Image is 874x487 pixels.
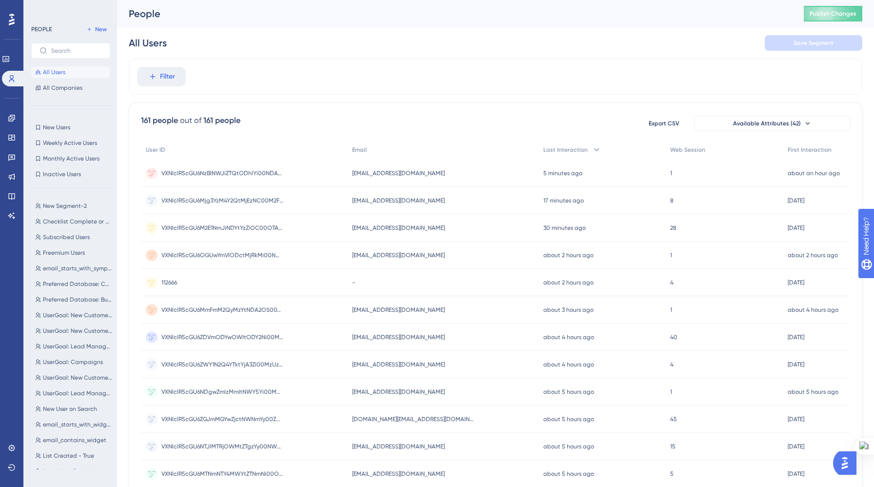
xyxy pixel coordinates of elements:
[160,71,175,82] span: Filter
[129,36,167,50] div: All Users
[670,333,677,341] span: 40
[137,67,186,86] button: Filter
[31,309,116,321] button: UserGoal: New Customers, Lead Management
[161,470,283,478] span: VXNlclR5cGU6MTNmNTY4MWYtZTNmNi00OTdhLThlYjktZDMxNDExMDgwNTcy
[43,139,97,147] span: Weekly Active Users
[43,358,103,366] span: UserGoal: Campaigns
[31,278,116,290] button: Preferred Database: Consumer
[31,122,110,133] button: New Users
[43,84,82,92] span: All Companies
[43,421,112,428] span: email_starts_with_widget
[161,224,283,232] span: VXNlclR5cGU6M2E1NmJiNDYtYzZiOC00OTAyLWE1ODEtMWEwZmYwNTNmZTE3
[733,120,801,127] span: Available Attributes (42)
[670,306,672,314] span: 1
[352,361,445,368] span: [EMAIL_ADDRESS][DOMAIN_NAME]
[352,306,445,314] span: [EMAIL_ADDRESS][DOMAIN_NAME]
[43,218,112,225] span: Checklist Complete or Dismissed
[31,341,116,352] button: UserGoal: Lead Management, Campaigns
[161,197,283,204] span: VXNlclR5cGU6Mjg3YzM4Y2QtMjEzNC00M2FmLWEyYjctOTBjOGNjNDJhNTVj
[161,306,283,314] span: VXNlclR5cGU6MmFmM2QyMzYtNDA2OS00YjUwLTg5NGItMzk0YTg2MzNkNDMw
[788,334,804,341] time: [DATE]
[788,443,804,450] time: [DATE]
[51,47,102,54] input: Search
[352,333,445,341] span: [EMAIL_ADDRESS][DOMAIN_NAME]
[543,306,594,313] time: about 3 hours ago
[543,334,594,341] time: about 4 hours ago
[543,388,594,395] time: about 5 hours ago
[31,419,116,430] button: email_starts_with_widget
[43,343,112,350] span: UserGoal: Lead Management, Campaigns
[788,306,838,313] time: about 4 hours ago
[833,448,862,478] iframe: UserGuiding AI Assistant Launcher
[788,279,804,286] time: [DATE]
[670,251,672,259] span: 1
[43,155,99,162] span: Monthly Active Users
[146,146,165,154] span: User ID
[31,66,110,78] button: All Users
[794,39,834,47] span: Save Segment
[352,279,355,286] span: -
[543,470,594,477] time: about 5 hours ago
[670,415,677,423] span: 45
[43,452,94,460] span: List Created - True
[788,224,804,231] time: [DATE]
[788,252,838,259] time: about 2 hours ago
[670,169,672,177] span: 1
[352,251,445,259] span: [EMAIL_ADDRESS][DOMAIN_NAME]
[161,443,283,450] span: VXNlclR5cGU6NTJlMTRjOWMtZTgzYy00NWZmLTkzNzEtM2E3MzI3ZWMzZWU2
[670,388,672,396] span: 1
[352,146,367,154] span: Email
[43,68,65,76] span: All Users
[352,169,445,177] span: [EMAIL_ADDRESS][DOMAIN_NAME]
[161,333,283,341] span: VXNlclR5cGU6ZDVmODYwOWItODY2Ni00M2EwLTljMDItNDNhMDZiZjU2Nzc3
[129,7,779,20] div: People
[23,2,61,14] span: Need Help?
[31,466,116,477] button: Save List - Reminder
[43,436,106,444] span: email_contains_widget
[31,200,116,212] button: New Segment-2
[95,25,107,33] span: New
[543,252,594,259] time: about 2 hours ago
[788,197,804,204] time: [DATE]
[31,356,116,368] button: UserGoal: Campaigns
[31,231,116,243] button: Subscribed Users
[31,387,116,399] button: UserGoal: Lead Management
[670,279,674,286] span: 4
[43,296,112,304] span: Preferred Database: Business
[810,10,856,18] span: Publish Changes
[788,361,804,368] time: [DATE]
[543,361,594,368] time: about 4 hours ago
[31,25,52,33] div: PEOPLE
[161,415,283,423] span: VXNlclR5cGU6ZGJmMGYwZjctNWNmYy00ZWRjLWI5OWYtZWE3MGUyNDc5NWYx
[543,170,582,177] time: 5 minutes ago
[352,197,445,204] span: [EMAIL_ADDRESS][DOMAIN_NAME]
[43,467,99,475] span: Save List - Reminder
[352,388,445,396] span: [EMAIL_ADDRESS][DOMAIN_NAME]
[804,6,862,21] button: Publish Changes
[83,23,110,35] button: New
[31,403,116,415] button: New User on Search
[670,470,674,478] span: 5
[43,280,112,288] span: Preferred Database: Consumer
[543,416,594,423] time: about 5 hours ago
[180,115,201,126] div: out of
[141,115,178,126] div: 161 people
[31,325,116,337] button: UserGoal: New Customers, Campaigns
[649,120,679,127] span: Export CSV
[43,327,112,335] span: UserGoal: New Customers, Campaigns
[543,146,588,154] span: Last Interaction
[543,224,586,231] time: 30 minutes ago
[352,415,474,423] span: [DOMAIN_NAME][EMAIL_ADDRESS][DOMAIN_NAME]
[31,434,116,446] button: email_contains_widget
[161,361,283,368] span: VXNlclR5cGU6ZWY1N2Q4YTktYjA3Zi00MzUzLTg5OWQtNTFiM2VlNmM5MjFl
[43,405,97,413] span: New User on Search
[788,170,840,177] time: about an hour ago
[31,263,116,274] button: email_starts_with_symphony
[43,374,112,382] span: UserGoal: New Customers
[43,249,85,257] span: Freemium Users
[43,170,81,178] span: Inactive Users
[670,443,675,450] span: 15
[31,372,116,384] button: UserGoal: New Customers
[670,197,674,204] span: 8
